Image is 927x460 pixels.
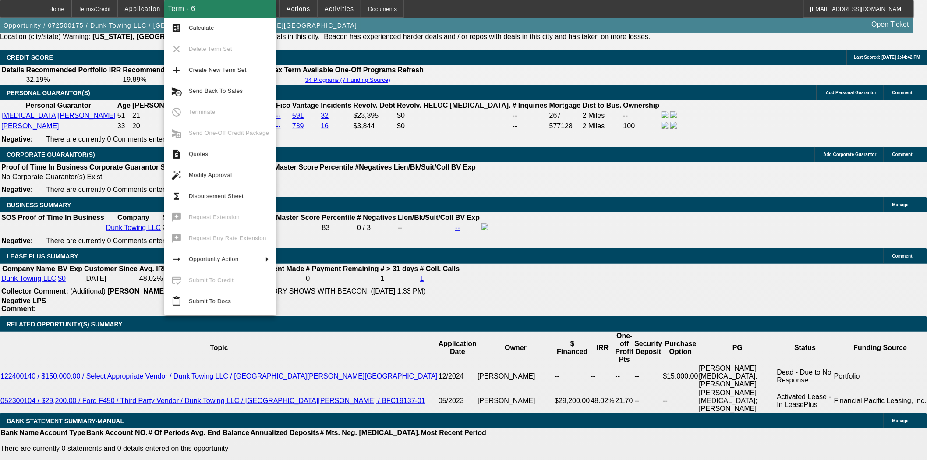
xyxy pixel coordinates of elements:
[623,111,660,120] td: --
[189,88,243,94] span: Send Back To Sales
[18,213,105,222] th: Proof of Time In Business
[189,298,231,304] span: Submit To Docs
[0,397,425,404] a: 052300104 / $29,200.00 / Ford F450 / Third Party Vendor / Dunk Towing LLC / [GEOGRAPHIC_DATA][PER...
[892,152,913,157] span: Comment
[2,265,55,272] b: Company Name
[591,332,615,364] th: IRR
[455,214,480,221] b: BV Exp
[892,418,909,423] span: Manage
[322,224,355,232] div: 83
[250,428,319,437] th: Annualized Deposits
[160,163,176,171] b: Start
[124,5,160,12] span: Application
[117,121,131,131] td: 33
[357,224,396,232] div: 0 / 3
[25,66,121,74] th: Recommended Portfolio IRR
[170,287,425,295] span: DISC DEAL NO PAYMENT HISTORY SHOWS WITH BEACON. ([DATE] 1:33 PM)
[132,121,209,131] td: 20
[662,111,669,118] img: facebook-icon.png
[583,102,622,109] b: Dist to Bus.
[132,111,209,120] td: 21
[25,75,121,84] td: 32.19%
[303,76,393,84] button: 34 Programs (7 Funding Source)
[854,55,920,60] span: Last Scored: [DATE] 1:44:42 PM
[280,0,317,17] button: Actions
[481,223,488,230] img: facebook-icon.png
[615,332,634,364] th: One-off Profit Pts
[321,112,329,119] a: 32
[0,445,486,453] p: There are currently 0 statements and 0 details entered on this opportunity
[58,265,82,272] b: BV Exp
[171,254,182,265] mat-icon: arrow_right_alt
[549,111,581,120] td: 267
[122,66,215,74] th: Recommended One Off IRR
[394,163,449,171] b: Lien/Bk/Suit/Coll
[663,389,699,413] td: --
[171,149,182,159] mat-icon: request_quote
[318,0,361,17] button: Activities
[892,90,913,95] span: Comment
[549,121,581,131] td: 577128
[84,265,138,272] b: Customer Since
[824,152,877,157] span: Add Corporate Guarantor
[398,214,453,221] b: Lien/Bk/Suit/Coll
[554,364,590,389] td: --
[325,5,354,12] span: Activities
[1,275,56,282] a: Dunk Towing LLC
[634,389,663,413] td: --
[438,332,477,364] th: Application Date
[1,66,25,74] th: Details
[189,151,208,157] span: Quotes
[7,202,71,209] span: BUSINESS SUMMARY
[892,254,913,258] span: Comment
[58,275,66,282] a: $0
[26,102,91,109] b: Personal Guarantor
[420,265,460,272] b: # Coll. Calls
[249,274,304,283] td: 2
[189,25,214,31] span: Calculate
[477,332,554,364] th: Owner
[70,287,106,295] span: (Additional)
[320,163,353,171] b: Percentile
[396,111,511,120] td: $0
[512,111,548,120] td: --
[477,389,554,413] td: [PERSON_NAME]
[249,265,304,272] b: # Payment Made
[777,389,834,413] td: Activated Lease - In LeasePlus
[381,265,418,272] b: # > 31 days
[397,66,425,74] th: Refresh
[292,112,304,119] a: 591
[287,5,311,12] span: Actions
[162,223,179,233] td: 2020
[92,33,212,40] b: [US_STATE], [GEOGRAPHIC_DATA]
[777,364,834,389] td: Dead - Due to No Response
[118,0,167,17] button: Application
[699,364,777,389] td: [PERSON_NAME][MEDICAL_DATA]; [PERSON_NAME]
[670,111,677,118] img: linkedin-icon.png
[396,121,511,131] td: $0
[615,389,634,413] td: 21.70
[591,364,615,389] td: --
[1,122,59,130] a: [PERSON_NAME]
[84,274,138,283] td: [DATE]
[189,67,247,73] span: Create New Term Set
[1,186,33,193] b: Negative:
[451,163,476,171] b: BV Exp
[7,89,90,96] span: PERSONAL GUARANTOR(S)
[662,122,669,129] img: facebook-icon.png
[46,135,232,143] span: There are currently 0 Comments entered on this opportunity
[107,287,169,295] b: [PERSON_NAME]:
[582,121,622,131] td: 2 Miles
[420,275,424,282] a: 1
[397,223,454,233] td: --
[670,122,677,129] img: linkedin-icon.png
[554,332,590,364] th: $ Financed
[438,389,477,413] td: 05/2023
[306,274,379,283] td: 0
[7,54,53,61] span: CREDIT SCORE
[106,224,161,231] a: Dunk Towing LLC
[292,122,304,130] a: 739
[1,213,17,222] th: SOS
[421,428,487,437] th: Most Recent Period
[354,102,396,109] b: Revolv. Debt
